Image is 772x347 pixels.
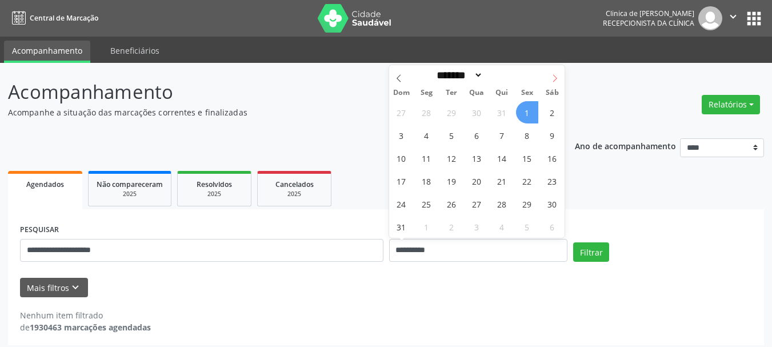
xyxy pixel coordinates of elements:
span: Setembro 6, 2025 [541,216,563,238]
a: Beneficiários [102,41,167,61]
span: Julho 31, 2025 [491,101,513,123]
span: Agosto 27, 2025 [466,193,488,215]
select: Month [433,69,483,81]
p: Acompanhamento [8,78,537,106]
span: Agosto 29, 2025 [516,193,538,215]
span: Setembro 4, 2025 [491,216,513,238]
span: Ter [439,89,464,97]
span: Agosto 3, 2025 [390,124,413,146]
div: 2025 [266,190,323,198]
span: Agosto 5, 2025 [441,124,463,146]
span: Agosto 23, 2025 [541,170,563,192]
span: Agosto 14, 2025 [491,147,513,169]
button:  [722,6,744,30]
button: apps [744,9,764,29]
span: Agosto 4, 2025 [415,124,438,146]
span: Agosto 20, 2025 [466,170,488,192]
span: Seg [414,89,439,97]
span: Agosto 6, 2025 [466,124,488,146]
div: 2025 [186,190,243,198]
span: Agosto 2, 2025 [541,101,563,123]
span: Agosto 16, 2025 [541,147,563,169]
button: Mais filtroskeyboard_arrow_down [20,278,88,298]
span: Julho 28, 2025 [415,101,438,123]
div: de [20,321,151,333]
i:  [727,10,739,23]
a: Acompanhamento [4,41,90,63]
span: Agosto 13, 2025 [466,147,488,169]
p: Ano de acompanhamento [575,138,676,153]
span: Agosto 24, 2025 [390,193,413,215]
span: Agosto 30, 2025 [541,193,563,215]
strong: 1930463 marcações agendadas [30,322,151,333]
button: Filtrar [573,242,609,262]
span: Agosto 11, 2025 [415,147,438,169]
input: Year [483,69,521,81]
span: Agosto 18, 2025 [415,170,438,192]
span: Setembro 5, 2025 [516,216,538,238]
span: Agosto 25, 2025 [415,193,438,215]
span: Qua [464,89,489,97]
span: Agosto 17, 2025 [390,170,413,192]
div: Clinica de [PERSON_NAME] [603,9,694,18]
span: Cancelados [275,180,314,189]
span: Sex [514,89,539,97]
p: Acompanhe a situação das marcações correntes e finalizadas [8,106,537,118]
span: Qui [489,89,514,97]
div: 2025 [97,190,163,198]
span: Não compareceram [97,180,163,189]
span: Central de Marcação [30,13,98,23]
label: PESQUISAR [20,221,59,239]
span: Setembro 3, 2025 [466,216,488,238]
span: Agosto 1, 2025 [516,101,538,123]
span: Recepcionista da clínica [603,18,694,28]
span: Agosto 12, 2025 [441,147,463,169]
span: Agosto 8, 2025 [516,124,538,146]
span: Julho 30, 2025 [466,101,488,123]
div: Nenhum item filtrado [20,309,151,321]
span: Agosto 10, 2025 [390,147,413,169]
span: Dom [389,89,414,97]
span: Julho 27, 2025 [390,101,413,123]
span: Setembro 2, 2025 [441,216,463,238]
img: img [698,6,722,30]
span: Resolvidos [197,180,232,189]
button: Relatórios [702,95,760,114]
span: Agosto 28, 2025 [491,193,513,215]
span: Agendados [26,180,64,189]
span: Julho 29, 2025 [441,101,463,123]
span: Agosto 9, 2025 [541,124,563,146]
i: keyboard_arrow_down [69,281,82,294]
span: Agosto 19, 2025 [441,170,463,192]
span: Agosto 7, 2025 [491,124,513,146]
span: Agosto 26, 2025 [441,193,463,215]
span: Agosto 21, 2025 [491,170,513,192]
span: Agosto 31, 2025 [390,216,413,238]
span: Agosto 22, 2025 [516,170,538,192]
span: Sáb [539,89,565,97]
span: Setembro 1, 2025 [415,216,438,238]
a: Central de Marcação [8,9,98,27]
span: Agosto 15, 2025 [516,147,538,169]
